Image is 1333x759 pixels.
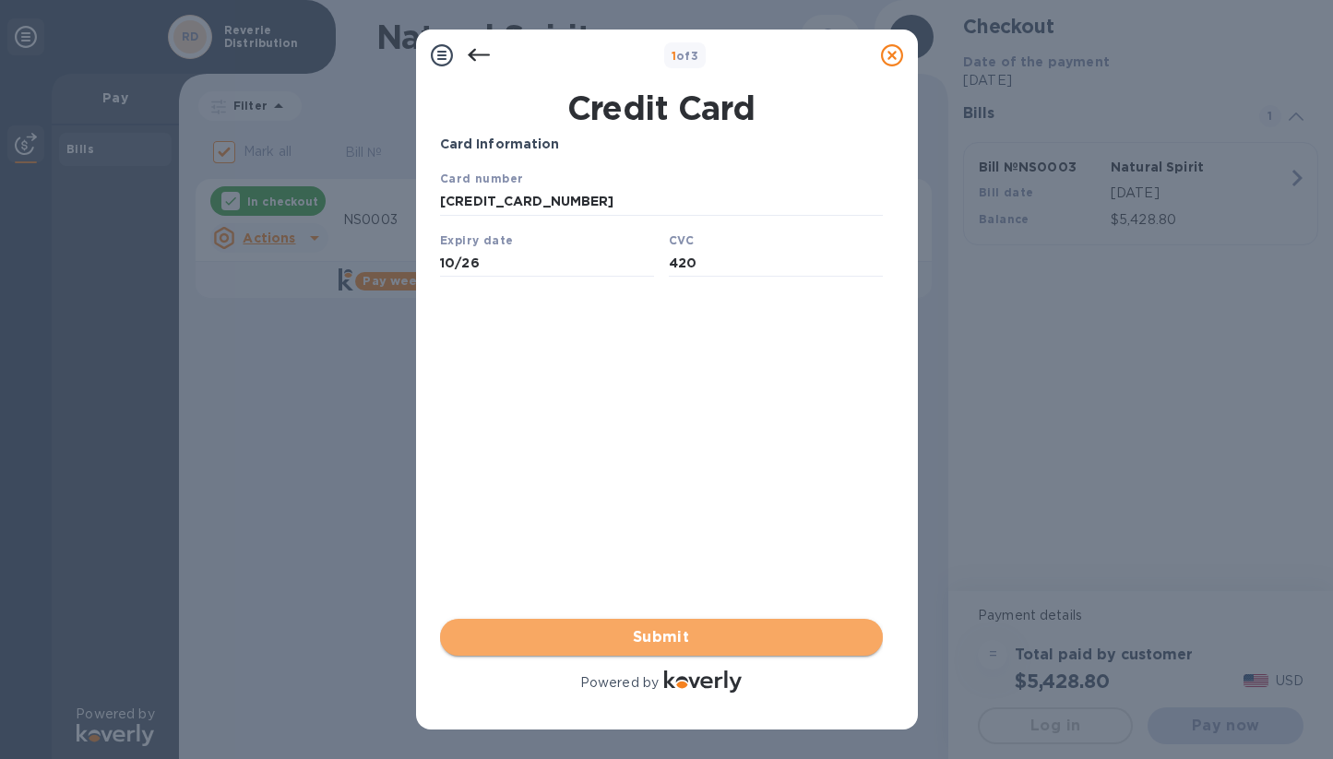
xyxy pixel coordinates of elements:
h1: Credit Card [433,89,890,127]
span: Submit [455,626,868,648]
p: Powered by [580,673,659,693]
button: Submit [440,619,883,656]
span: 1 [672,49,676,63]
iframe: Your browser does not support iframes [440,169,883,279]
b: of 3 [672,49,699,63]
b: Card Information [440,136,560,151]
img: Logo [664,670,742,693]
